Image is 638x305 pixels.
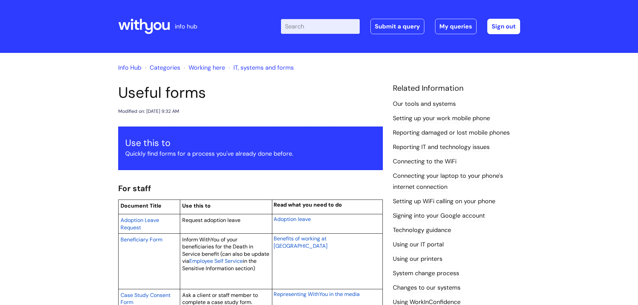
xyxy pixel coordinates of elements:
a: Changes to our systems [393,284,460,292]
h3: Use this to [125,138,376,148]
a: Representing WithYou in the media [274,290,360,298]
a: Setting up your work mobile phone [393,114,490,123]
input: Search [281,19,360,34]
a: Connecting to the WiFi [393,157,456,166]
a: Reporting IT and technology issues [393,143,490,152]
span: in the Sensitive Information section) [182,257,257,272]
a: Using our printers [393,255,442,263]
a: Sign out [487,19,520,34]
a: Using our IT portal [393,240,444,249]
p: info hub [175,21,197,32]
a: Beneficiary Form [121,235,162,243]
span: Benefits of working at [GEOGRAPHIC_DATA] [274,235,328,249]
a: Our tools and systems [393,100,456,108]
a: Adoption leave [274,215,311,223]
a: Working here [189,64,225,72]
a: Technology guidance [393,226,451,235]
span: Representing WithYou in the media [274,291,360,298]
a: Employee Self Service [189,257,243,265]
li: IT, systems and forms [227,62,294,73]
a: Connecting your laptop to your phone's internet connection [393,172,503,191]
a: Adoption Leave Request [121,216,159,231]
li: Working here [182,62,225,73]
span: Beneficiary Form [121,236,162,243]
a: My queries [435,19,477,34]
h4: Related Information [393,84,520,93]
h1: Useful forms [118,84,383,102]
a: Setting up WiFi calling on your phone [393,197,495,206]
span: Use this to [182,202,211,209]
a: Reporting damaged or lost mobile phones [393,129,510,137]
span: Document Title [121,202,161,209]
a: Benefits of working at [GEOGRAPHIC_DATA] [274,234,328,250]
p: Quickly find forms for a process you've already done before. [125,148,376,159]
a: Submit a query [370,19,424,34]
span: Employee Self Service [189,257,243,264]
div: | - [281,19,520,34]
a: Signing into your Google account [393,212,485,220]
a: IT, systems and forms [233,64,294,72]
span: Adoption leave [274,216,311,223]
span: Adoption Leave Request [121,217,159,231]
a: Categories [150,64,180,72]
span: For staff [118,183,151,194]
li: Solution home [143,62,180,73]
span: Request adoption leave [182,217,240,224]
a: Info Hub [118,64,141,72]
span: Inform WithYou of your beneficiaries for the Death in Service benefit (can also be update via [182,236,269,265]
a: System change process [393,269,459,278]
div: Modified on: [DATE] 9:32 AM [118,107,179,116]
span: Read what you need to do [274,201,342,208]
